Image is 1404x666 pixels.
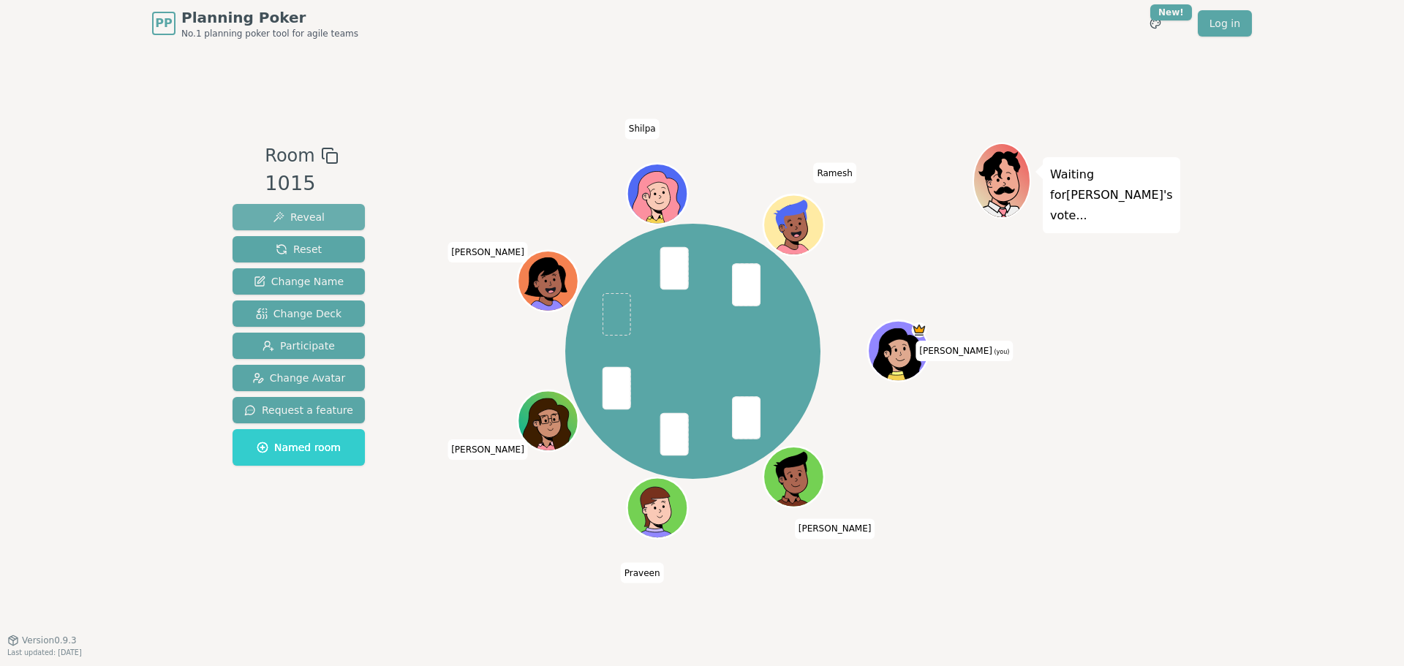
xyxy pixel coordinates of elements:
[813,163,856,183] span: Click to change your name
[233,397,365,423] button: Request a feature
[276,242,322,257] span: Reset
[233,365,365,391] button: Change Avatar
[265,169,338,199] div: 1015
[263,338,335,353] span: Participate
[1198,10,1252,37] a: Log in
[155,15,172,32] span: PP
[254,274,344,289] span: Change Name
[233,268,365,295] button: Change Name
[273,210,325,224] span: Reveal
[795,519,875,540] span: Click to change your name
[869,322,926,379] button: Click to change your avatar
[625,119,660,140] span: Click to change your name
[233,204,365,230] button: Reveal
[22,635,77,646] span: Version 0.9.3
[1150,4,1192,20] div: New!
[621,563,664,583] span: Click to change your name
[152,7,358,39] a: PPPlanning PokerNo.1 planning poker tool for agile teams
[233,300,365,327] button: Change Deck
[1142,10,1169,37] button: New!
[911,322,926,338] span: Yasmin is the host
[233,236,365,262] button: Reset
[244,403,353,417] span: Request a feature
[181,7,358,28] span: Planning Poker
[448,439,528,460] span: Click to change your name
[233,333,365,359] button: Participate
[256,306,341,321] span: Change Deck
[992,349,1010,355] span: (you)
[233,429,365,466] button: Named room
[7,648,82,656] span: Last updated: [DATE]
[7,635,77,646] button: Version0.9.3
[252,371,346,385] span: Change Avatar
[181,28,358,39] span: No.1 planning poker tool for agile teams
[1050,164,1173,226] p: Waiting for [PERSON_NAME] 's vote...
[916,341,1013,361] span: Click to change your name
[265,143,314,169] span: Room
[448,242,528,262] span: Click to change your name
[257,440,341,455] span: Named room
